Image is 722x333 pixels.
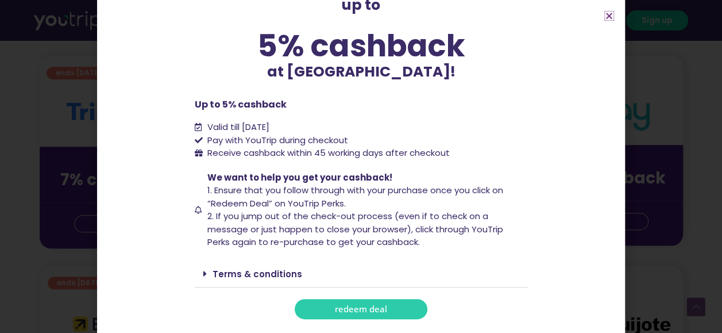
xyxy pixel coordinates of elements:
a: redeem deal [295,299,427,319]
a: Terms & conditions [213,268,302,280]
span: Pay with YouTrip during checkout [204,134,348,147]
span: Valid till [DATE] [204,121,269,134]
a: Close [605,12,613,20]
div: 5% cashback [195,30,528,61]
p: at [GEOGRAPHIC_DATA]! [195,61,528,83]
span: 2. If you jump out of the check-out process (even if to check on a message or just happen to clos... [207,210,503,248]
span: 1. Ensure that you follow through with your purchase once you click on “Redeem Deal” on YouTrip P... [207,184,503,209]
span: redeem deal [335,305,387,313]
p: Up to 5% cashback [195,98,528,112]
div: Terms & conditions [195,261,528,288]
span: We want to help you get your cashback! [207,171,392,183]
span: Receive cashback within 45 working days after checkout [204,147,450,160]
